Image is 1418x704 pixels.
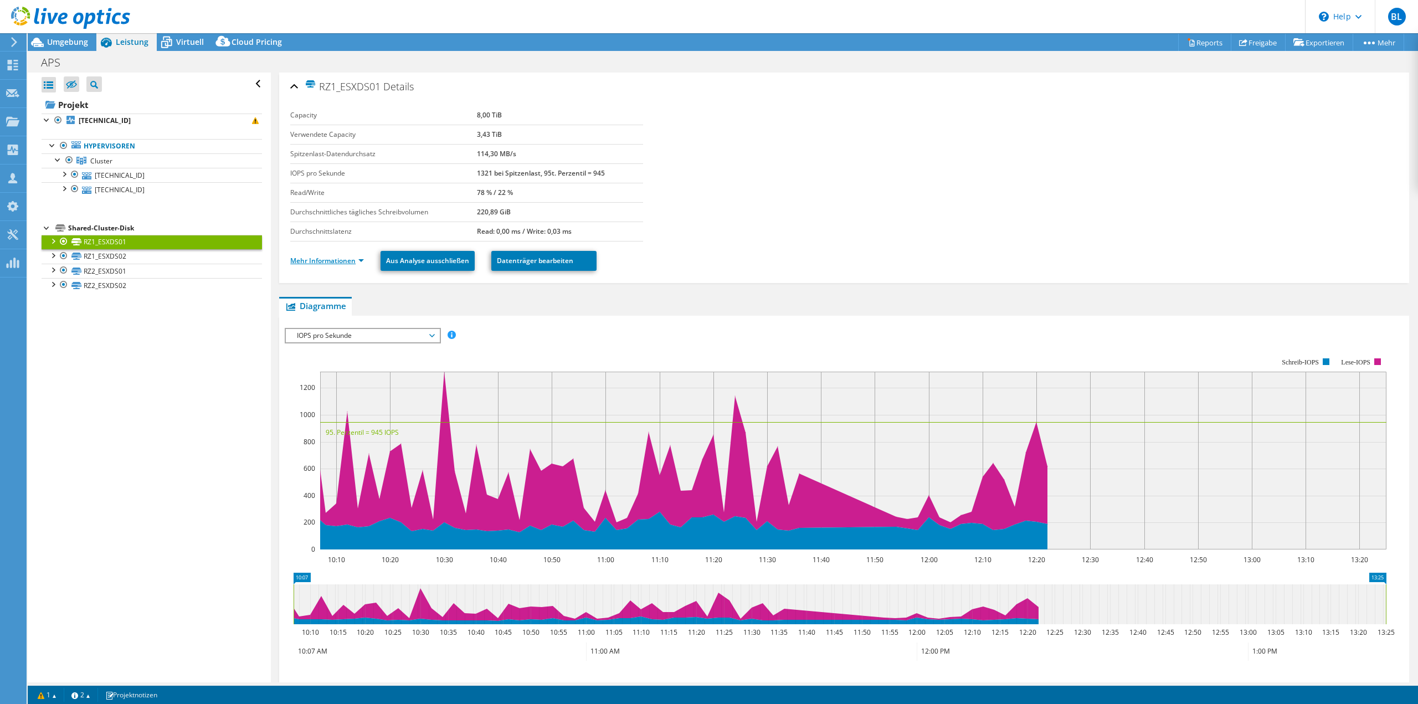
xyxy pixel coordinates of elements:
text: 95. Perzentil = 945 IOPS [326,428,399,437]
text: 11:45 [826,628,843,637]
text: 10:50 [522,628,540,637]
text: 1200 [300,383,315,392]
b: 78 % / 22 % [477,188,513,197]
span: Leistung [116,37,148,47]
label: Capacity [290,110,476,121]
a: Hypervisoren [42,139,262,153]
text: 11:00 [578,628,595,637]
text: 10:55 [550,628,567,637]
text: 12:10 [974,555,991,564]
text: 10:10 [328,555,345,564]
b: 3,43 TiB [477,130,502,139]
a: [TECHNICAL_ID] [42,182,262,197]
text: 12:30 [1082,555,1099,564]
span: Umgebung [47,37,88,47]
text: 10:20 [357,628,374,637]
text: Schreib-IOPS [1282,358,1319,366]
a: RZ2_ESXDS01 [42,264,262,278]
text: 10:40 [467,628,485,637]
label: Durchschnittliches tägliches Schreibvolumen [290,207,476,218]
text: 12:30 [1074,628,1091,637]
label: IOPS pro Sekunde [290,168,476,179]
text: 12:10 [964,628,981,637]
a: 1 [30,688,64,702]
a: Datenträger bearbeiten [491,251,597,271]
text: 10:20 [382,555,399,564]
text: 11:10 [651,555,669,564]
a: Aus Analyse ausschließen [381,251,475,271]
a: RZ2_ESXDS02 [42,278,262,292]
span: Cloud Pricing [232,37,282,47]
text: 12:05 [936,628,953,637]
text: 11:25 [716,628,733,637]
a: Mehr Informationen [290,256,364,265]
text: 13:10 [1297,555,1314,564]
text: 12:35 [1102,628,1119,637]
text: 13:25 [1378,628,1395,637]
text: 11:30 [743,628,761,637]
text: 11:00 [597,555,614,564]
text: 12:00 [908,628,926,637]
text: 13:05 [1267,628,1285,637]
text: 11:15 [660,628,677,637]
text: 11:10 [633,628,650,637]
a: Mehr [1353,34,1404,51]
b: 1321 bei Spitzenlast, 95t. Perzentil = 945 [477,168,605,178]
a: Exportieren [1285,34,1353,51]
text: 10:15 [330,628,347,637]
text: 10:50 [543,555,561,564]
text: 12:15 [991,628,1009,637]
b: 114,30 MB/s [477,149,516,158]
text: 13:15 [1322,628,1339,637]
text: 11:05 [605,628,623,637]
text: 800 [304,437,315,446]
span: Details [383,80,414,93]
text: 11:20 [688,628,705,637]
b: 220,89 GiB [477,207,511,217]
label: Spitzenlast-Datendurchsatz [290,148,476,160]
a: Cluster [42,153,262,168]
text: 13:00 [1244,555,1261,564]
b: [TECHNICAL_ID] [79,116,131,125]
a: [TECHNICAL_ID] [42,168,262,182]
text: Lese-IOPS [1342,358,1371,366]
span: IOPS pro Sekunde [291,329,434,342]
span: RZ1_ESXDS01 [305,80,381,93]
text: 10:30 [436,555,453,564]
text: 11:20 [705,555,722,564]
text: 11:40 [813,555,830,564]
text: 12:00 [921,555,938,564]
text: 200 [304,517,315,527]
a: Projektnotizen [97,688,165,702]
text: 1000 [300,410,315,419]
text: 13:10 [1295,628,1312,637]
text: 400 [304,491,315,500]
a: RZ1_ESXDS02 [42,249,262,264]
text: 10:30 [412,628,429,637]
text: 13:20 [1351,555,1368,564]
text: 12:55 [1212,628,1229,637]
text: 10:10 [302,628,319,637]
span: Cluster [90,156,112,166]
label: Durchschnittslatenz [290,226,476,237]
b: Read: 0,00 ms / Write: 0,03 ms [477,227,572,236]
text: 11:55 [881,628,898,637]
text: 12:50 [1190,555,1207,564]
text: 11:40 [798,628,815,637]
a: Projekt [42,96,262,114]
text: 600 [304,464,315,473]
a: RZ1_ESXDS01 [42,235,262,249]
h1: APS [36,56,78,69]
a: Reports [1178,34,1231,51]
text: 0 [311,544,315,554]
a: 2 [64,688,98,702]
text: 11:50 [854,628,871,637]
text: 13:20 [1350,628,1367,637]
text: 10:35 [440,628,457,637]
text: 12:20 [1028,555,1045,564]
text: 11:50 [866,555,883,564]
a: [TECHNICAL_ID] [42,114,262,128]
text: 10:40 [490,555,507,564]
text: 12:25 [1046,628,1063,637]
text: 13:00 [1240,628,1257,637]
